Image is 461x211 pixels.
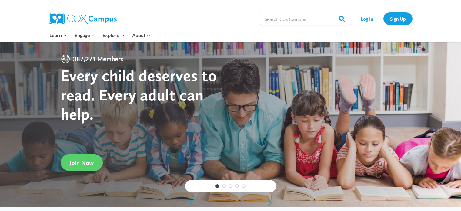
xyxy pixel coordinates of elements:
div: content slider buttons [185,197,276,209]
a: 2 [222,184,226,188]
a: 3 [229,184,232,188]
a: 5 [242,184,246,188]
a: Log In [354,12,380,25]
strong: Every child deserves to read. Every adult can help. [61,66,217,124]
a: next [267,199,276,206]
a: 1 [215,184,219,188]
span: Explore [102,31,124,39]
span: 387,271 Members [70,54,126,64]
img: Cox Campus [49,13,117,24]
input: Search Cox Campus [260,13,351,25]
a: previous [185,199,194,206]
nav: Secondary Navigation [354,12,413,25]
a: Sign Up [383,12,413,25]
nav: Primary Navigation [46,29,154,42]
span: Join Now [70,159,94,166]
a: Join Now [61,154,103,171]
a: 4 [235,184,239,188]
span: Engage [75,31,95,39]
span: About [132,31,150,39]
span: Learn [49,31,67,39]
